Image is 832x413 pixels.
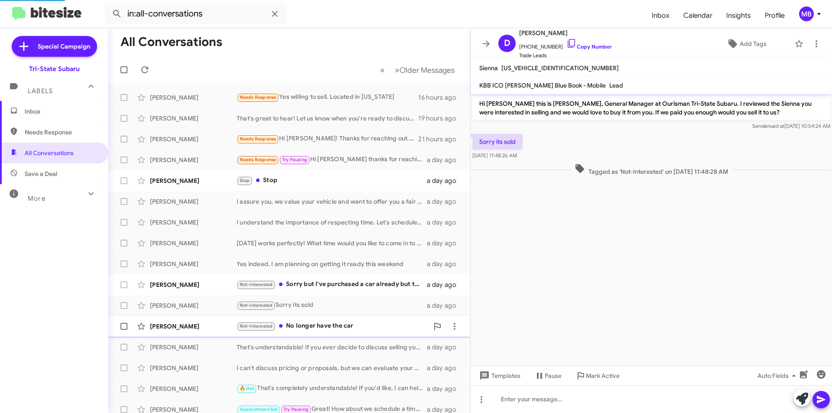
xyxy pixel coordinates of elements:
[400,65,455,75] span: Older Messages
[28,195,45,202] span: More
[150,156,237,164] div: [PERSON_NAME]
[740,36,767,52] span: Add Tags
[237,364,427,372] div: I can't discuss pricing or proposals, but we can evaluate your Wrangler Unlimited in person. Woul...
[29,65,80,73] div: Tri-State Subaru
[240,302,273,308] span: Not-Interested
[427,197,463,206] div: a day ago
[427,301,463,310] div: a day ago
[38,42,90,51] span: Special Campaign
[240,157,276,163] span: Needs Response
[479,64,498,72] span: Sienna
[237,260,427,268] div: Yes indeed. I am planning on getting it ready this weekend
[237,300,427,310] div: Sorry its sold
[240,282,273,287] span: Not-Interested
[427,260,463,268] div: a day ago
[237,197,427,206] div: I assure you, we value your vehicle and want to offer you a fair assessment. Let’s set up an appo...
[240,178,250,183] span: Stop
[150,343,237,351] div: [PERSON_NAME]
[237,343,427,351] div: That's understandable! If you ever decide to discuss selling your vehicle, we're here to help. Do...
[237,384,427,393] div: That's completely understandable! If you'd like, I can help you with more information to make you...
[237,134,418,144] div: Hi [PERSON_NAME]! Thanks for reaching out. I incorrectly entered the address of the vehicle and i...
[427,343,463,351] div: a day ago
[751,368,806,384] button: Auto Fields
[237,176,427,185] div: Stop
[676,3,719,28] span: Calendar
[12,36,97,57] a: Special Campaign
[645,3,676,28] a: Inbox
[105,3,287,24] input: Search
[569,368,627,384] button: Mark Active
[25,128,98,137] span: Needs Response
[240,136,276,142] span: Needs Response
[240,94,276,100] span: Needs Response
[609,81,623,89] span: Lead
[150,114,237,123] div: [PERSON_NAME]
[427,239,463,247] div: a day ago
[478,368,520,384] span: Templates
[427,280,463,289] div: a day ago
[471,368,527,384] button: Templates
[150,364,237,372] div: [PERSON_NAME]
[769,123,784,129] span: said at
[427,176,463,185] div: a day ago
[527,368,569,384] button: Pause
[418,114,463,123] div: 19 hours ago
[237,155,427,165] div: Hi [PERSON_NAME] thanks for reaching out. Let's chat late next week. I'm out of town now but will...
[586,368,620,384] span: Mark Active
[150,384,237,393] div: [PERSON_NAME]
[395,65,400,75] span: »
[427,384,463,393] div: a day ago
[390,61,460,79] button: Next
[472,134,523,150] p: Sorry its sold
[519,28,612,38] span: [PERSON_NAME]
[240,406,278,412] span: Appointment Set
[519,38,612,51] span: [PHONE_NUMBER]
[25,149,74,157] span: All Conversations
[150,93,237,102] div: [PERSON_NAME]
[702,36,790,52] button: Add Tags
[25,107,98,116] span: Inbox
[757,368,799,384] span: Auto Fields
[418,135,463,143] div: 21 hours ago
[472,96,830,120] p: Hi [PERSON_NAME] this is [PERSON_NAME], General Manager at Ourisman Tri-State Subaru. I reviewed ...
[150,260,237,268] div: [PERSON_NAME]
[752,123,830,129] span: Sender [DATE] 10:54:24 AM
[380,65,385,75] span: «
[479,81,606,89] span: KBB ICO [PERSON_NAME] Blue Book - Mobile
[427,218,463,227] div: a day ago
[240,386,254,391] span: 🔥 Hot
[150,322,237,331] div: [PERSON_NAME]
[283,406,309,412] span: Try Pausing
[25,169,57,178] span: Save a Deal
[501,64,619,72] span: [US_VEHICLE_IDENTIFICATION_NUMBER]
[418,93,463,102] div: 16 hours ago
[150,197,237,206] div: [PERSON_NAME]
[566,43,612,50] a: Copy Number
[571,163,731,176] span: Tagged as 'Not-Interested' on [DATE] 11:48:28 AM
[240,323,273,329] span: Not-Interested
[519,51,612,60] span: Trade Leads
[792,7,822,21] button: MB
[237,239,427,247] div: [DATE] works perfectly! What time would you like to come in to discuss selling your Telluride?
[282,157,307,163] span: Try Pausing
[237,92,418,102] div: Yes willing to sell. Located in [US_STATE]
[237,280,427,289] div: Sorry but I've purchased a car already but that's for following up.
[758,3,792,28] a: Profile
[472,152,517,159] span: [DATE] 11:48:26 AM
[150,218,237,227] div: [PERSON_NAME]
[375,61,390,79] button: Previous
[427,156,463,164] div: a day ago
[150,176,237,185] div: [PERSON_NAME]
[375,61,460,79] nav: Page navigation example
[545,368,562,384] span: Pause
[150,135,237,143] div: [PERSON_NAME]
[799,7,814,21] div: MB
[150,301,237,310] div: [PERSON_NAME]
[28,87,53,95] span: Labels
[150,280,237,289] div: [PERSON_NAME]
[719,3,758,28] a: Insights
[237,321,429,331] div: No longer have the car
